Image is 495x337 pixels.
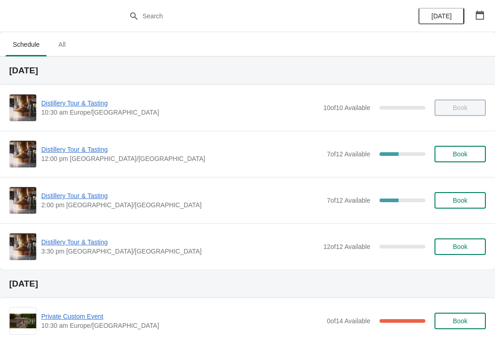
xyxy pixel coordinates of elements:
span: Book [453,243,467,250]
span: 7 of 12 Available [327,197,370,204]
button: Book [434,192,486,209]
button: Book [434,313,486,329]
span: 2:00 pm [GEOGRAPHIC_DATA]/[GEOGRAPHIC_DATA] [41,200,322,210]
span: Book [453,197,467,204]
span: Schedule [5,36,47,53]
span: 10:30 am Europe/[GEOGRAPHIC_DATA] [41,321,322,330]
img: Distillery Tour & Tasting | | 2:00 pm Europe/London [10,187,36,214]
img: Distillery Tour & Tasting | | 10:30 am Europe/London [10,94,36,121]
button: [DATE] [418,8,464,24]
img: Distillery Tour & Tasting | | 3:30 pm Europe/London [10,233,36,260]
span: 0 of 14 Available [327,317,370,325]
img: Private Custom Event | | 10:30 am Europe/London [10,314,36,329]
span: 10 of 10 Available [323,104,370,111]
span: Distillery Tour & Tasting [41,99,319,108]
span: 3:30 pm [GEOGRAPHIC_DATA]/[GEOGRAPHIC_DATA] [41,247,319,256]
span: Book [453,317,467,325]
h2: [DATE] [9,66,486,75]
span: Book [453,150,467,158]
span: 7 of 12 Available [327,150,370,158]
h2: [DATE] [9,279,486,288]
span: All [50,36,73,53]
input: Search [142,8,371,24]
span: Distillery Tour & Tasting [41,145,322,154]
span: 12 of 12 Available [323,243,370,250]
span: Distillery Tour & Tasting [41,238,319,247]
span: Distillery Tour & Tasting [41,191,322,200]
span: 12:00 pm [GEOGRAPHIC_DATA]/[GEOGRAPHIC_DATA] [41,154,322,163]
button: Book [434,238,486,255]
span: [DATE] [431,12,451,20]
span: 10:30 am Europe/[GEOGRAPHIC_DATA] [41,108,319,117]
img: Distillery Tour & Tasting | | 12:00 pm Europe/London [10,141,36,167]
button: Book [434,146,486,162]
span: Private Custom Event [41,312,322,321]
